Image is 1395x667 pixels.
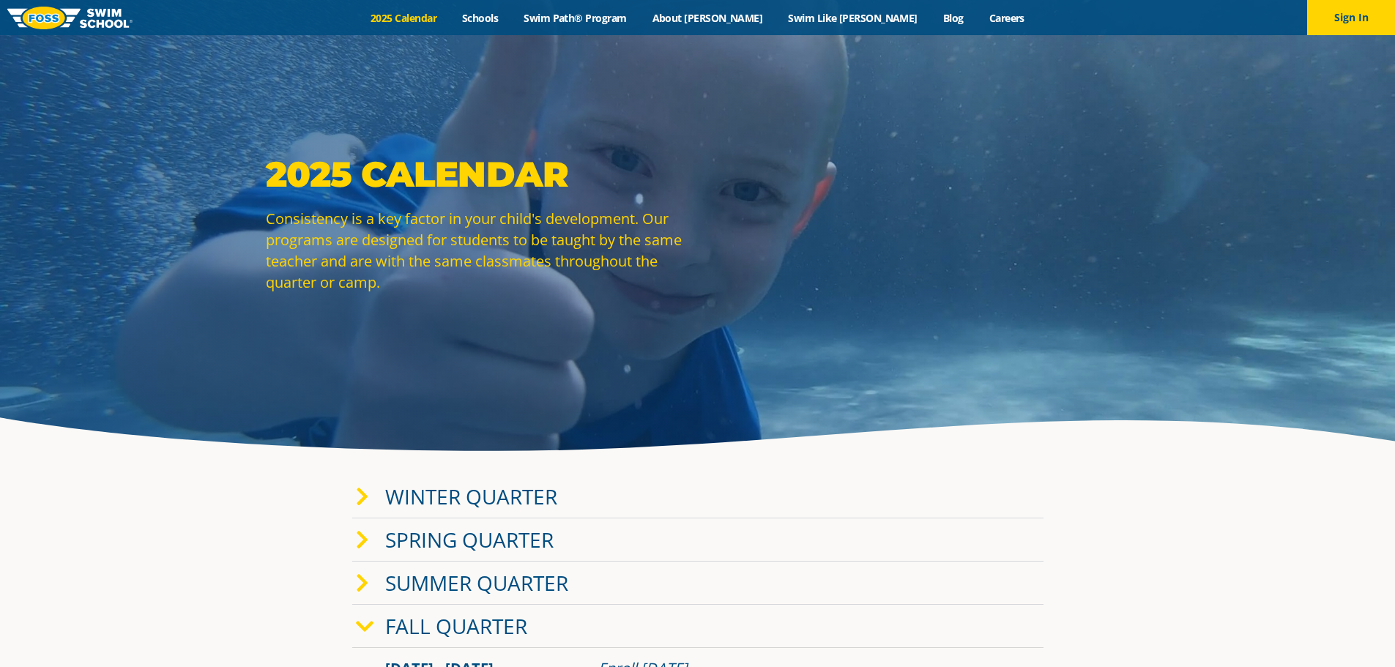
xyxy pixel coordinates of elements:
a: Spring Quarter [385,526,554,554]
a: Schools [450,11,511,25]
a: Fall Quarter [385,612,527,640]
p: Consistency is a key factor in your child's development. Our programs are designed for students t... [266,208,691,293]
a: Swim Like [PERSON_NAME] [775,11,931,25]
a: Summer Quarter [385,569,568,597]
a: Careers [976,11,1037,25]
strong: 2025 Calendar [266,153,568,195]
img: FOSS Swim School Logo [7,7,133,29]
a: Winter Quarter [385,482,557,510]
a: 2025 Calendar [358,11,450,25]
a: Blog [930,11,976,25]
a: About [PERSON_NAME] [639,11,775,25]
a: Swim Path® Program [511,11,639,25]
